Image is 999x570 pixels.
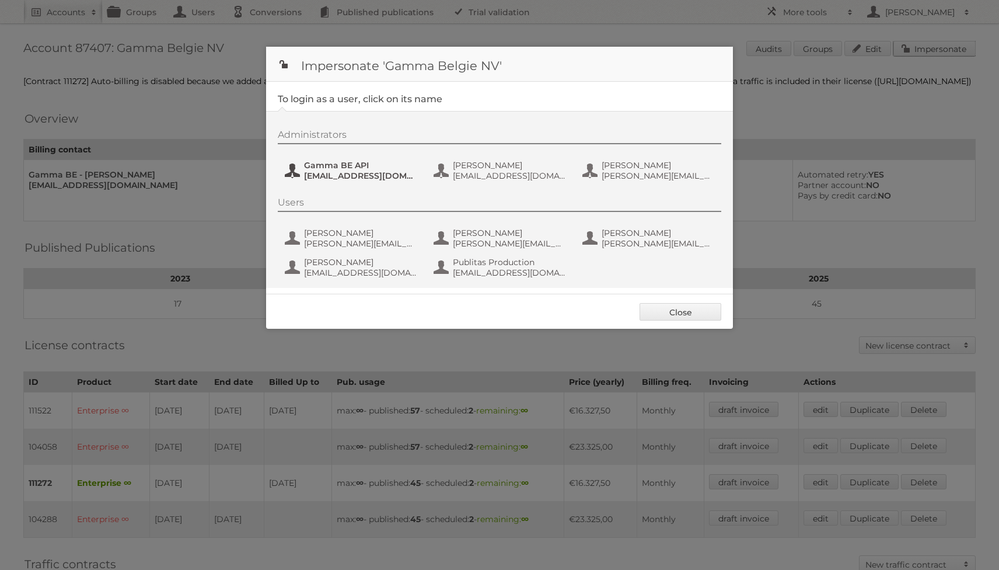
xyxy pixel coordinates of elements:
[453,257,566,267] span: Publitas Production
[284,227,421,250] button: [PERSON_NAME] [PERSON_NAME][EMAIL_ADDRESS][DOMAIN_NAME]
[304,238,417,249] span: [PERSON_NAME][EMAIL_ADDRESS][DOMAIN_NAME]
[304,267,417,278] span: [EMAIL_ADDRESS][DOMAIN_NAME]
[453,228,566,238] span: [PERSON_NAME]
[304,160,417,171] span: Gamma BE API
[432,159,570,182] button: [PERSON_NAME] [EMAIL_ADDRESS][DOMAIN_NAME]
[602,171,715,181] span: [PERSON_NAME][EMAIL_ADDRESS][DOMAIN_NAME]
[266,47,733,82] h1: Impersonate 'Gamma Belgie NV'
[278,93,442,105] legend: To login as a user, click on its name
[304,257,417,267] span: [PERSON_NAME]
[304,228,417,238] span: [PERSON_NAME]
[304,171,417,181] span: [EMAIL_ADDRESS][DOMAIN_NAME]
[640,303,721,321] a: Close
[602,238,715,249] span: [PERSON_NAME][EMAIL_ADDRESS][DOMAIN_NAME]
[453,267,566,278] span: [EMAIL_ADDRESS][DOMAIN_NAME]
[602,228,715,238] span: [PERSON_NAME]
[453,160,566,171] span: [PERSON_NAME]
[278,197,721,212] div: Users
[453,238,566,249] span: [PERSON_NAME][EMAIL_ADDRESS][DOMAIN_NAME]
[432,256,570,279] button: Publitas Production [EMAIL_ADDRESS][DOMAIN_NAME]
[581,227,718,250] button: [PERSON_NAME] [PERSON_NAME][EMAIL_ADDRESS][DOMAIN_NAME]
[278,129,721,144] div: Administrators
[453,171,566,181] span: [EMAIL_ADDRESS][DOMAIN_NAME]
[284,256,421,279] button: [PERSON_NAME] [EMAIL_ADDRESS][DOMAIN_NAME]
[432,227,570,250] button: [PERSON_NAME] [PERSON_NAME][EMAIL_ADDRESS][DOMAIN_NAME]
[284,159,421,182] button: Gamma BE API [EMAIL_ADDRESS][DOMAIN_NAME]
[602,160,715,171] span: [PERSON_NAME]
[581,159,718,182] button: [PERSON_NAME] [PERSON_NAME][EMAIL_ADDRESS][DOMAIN_NAME]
